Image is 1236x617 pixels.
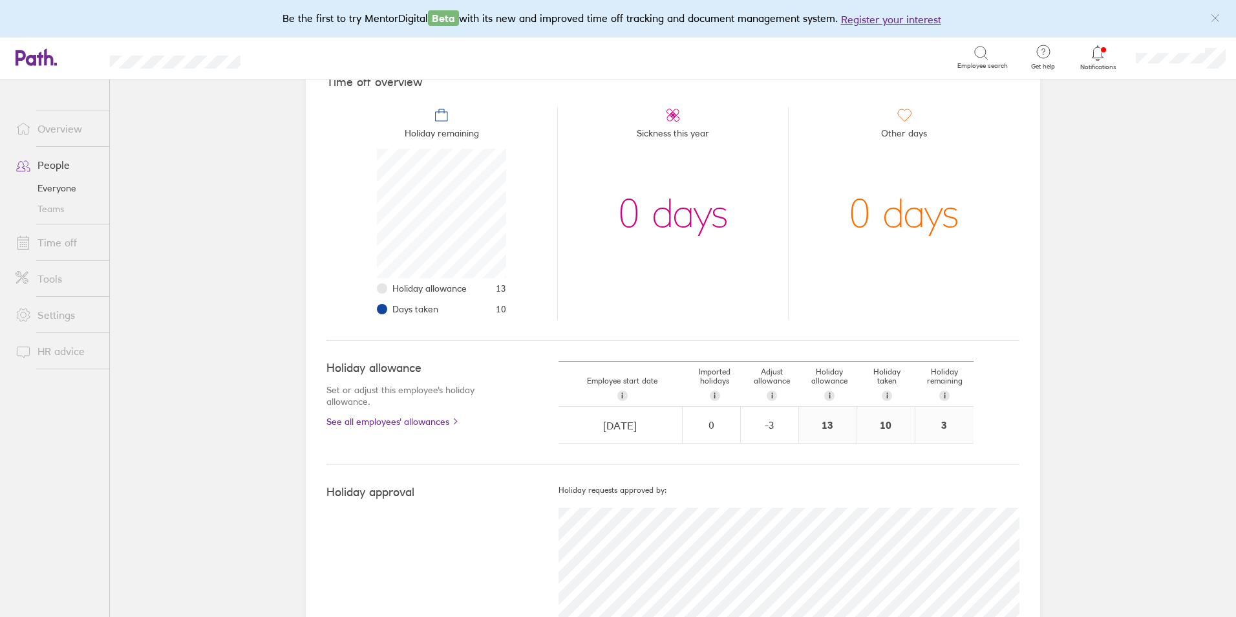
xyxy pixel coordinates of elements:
a: People [5,152,109,178]
span: i [621,391,623,401]
span: Sickness this year [637,123,709,149]
span: Holiday remaining [405,123,479,149]
span: Get help [1022,63,1064,70]
input: dd/mm/yyyy [559,407,681,444]
div: 0 [683,419,740,431]
div: Be the first to try MentorDigital with its new and improved time off tracking and document manage... [282,10,954,27]
div: -3 [741,419,798,431]
span: Employee search [957,62,1008,70]
span: 13 [496,283,506,294]
p: Set or adjust this employee's holiday allowance. [326,384,507,407]
span: Beta [428,10,459,26]
a: Notifications [1077,44,1119,71]
button: Register your interest [841,12,941,27]
h4: Time off overview [326,76,1019,89]
span: Other days [881,123,927,149]
a: Tools [5,266,109,292]
a: Settings [5,302,109,328]
div: 0 days [849,149,959,278]
span: Notifications [1077,63,1119,71]
div: Imported holidays [686,362,743,406]
a: Time off [5,230,109,255]
span: i [886,391,888,401]
span: Days taken [392,304,438,314]
div: 0 days [618,149,729,278]
h4: Holiday allowance [326,362,507,375]
span: i [771,391,773,401]
div: Adjust allowance [743,362,801,406]
div: Employee start date [559,371,686,406]
div: 10 [857,407,915,443]
div: Search [275,51,308,63]
h4: Holiday approval [326,486,559,499]
a: Teams [5,199,109,219]
span: Holiday allowance [392,283,467,294]
div: Holiday remaining [916,362,974,406]
div: Holiday allowance [801,362,858,406]
a: HR advice [5,338,109,364]
span: 10 [496,304,506,314]
div: Holiday taken [858,362,916,406]
span: i [944,391,946,401]
span: i [829,391,831,401]
span: i [714,391,716,401]
h5: Holiday requests approved by: [559,486,1019,495]
a: See all employees' allowances [326,417,507,427]
a: Overview [5,116,109,142]
div: 13 [799,407,857,443]
div: 3 [915,407,974,443]
a: Everyone [5,178,109,199]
